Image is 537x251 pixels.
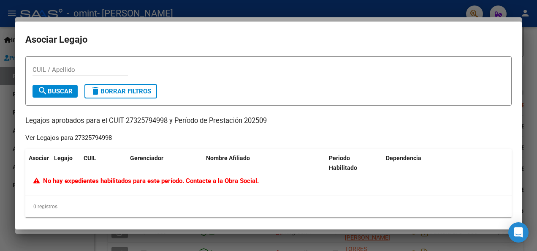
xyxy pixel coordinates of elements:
[90,87,151,95] span: Borrar Filtros
[84,84,157,98] button: Borrar Filtros
[206,155,250,161] span: Nombre Afiliado
[386,155,421,161] span: Dependencia
[25,32,512,48] h2: Asociar Legajo
[508,222,529,243] div: Open Intercom Messenger
[38,86,48,96] mat-icon: search
[33,85,78,98] button: Buscar
[29,155,49,161] span: Asociar
[25,133,112,143] div: Ver Legajos para 27325794998
[329,155,357,171] span: Periodo Habilitado
[54,155,73,161] span: Legajo
[33,177,259,185] span: No hay expedientes habilitados para este período. Contacte a la Obra Social.
[130,155,163,161] span: Gerenciador
[325,149,382,177] datatable-header-cell: Periodo Habilitado
[203,149,325,177] datatable-header-cell: Nombre Afiliado
[127,149,203,177] datatable-header-cell: Gerenciador
[80,149,127,177] datatable-header-cell: CUIL
[38,87,73,95] span: Buscar
[25,116,512,126] p: Legajos aprobados para el CUIT 27325794998 y Período de Prestación 202509
[25,149,51,177] datatable-header-cell: Asociar
[84,155,96,161] span: CUIL
[51,149,80,177] datatable-header-cell: Legajo
[25,196,512,217] div: 0 registros
[382,149,505,177] datatable-header-cell: Dependencia
[90,86,100,96] mat-icon: delete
